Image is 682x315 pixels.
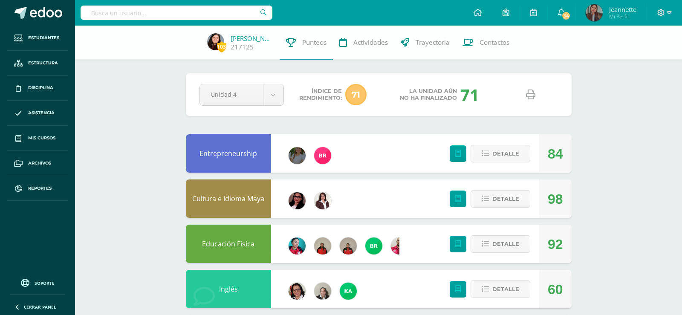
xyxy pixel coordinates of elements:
[7,76,68,101] a: Disciplina
[7,26,68,51] a: Estudiantes
[28,60,58,66] span: Estructura
[202,239,254,249] a: Educación Física
[28,135,55,142] span: Mis cursos
[186,179,271,218] div: Cultura e Idioma Maya
[7,101,68,126] a: Asistencia
[471,235,530,253] button: Detalle
[333,26,394,60] a: Actividades
[199,149,257,158] a: Entrepreneurship
[302,38,327,47] span: Punteos
[28,110,55,116] span: Asistencia
[480,38,509,47] span: Contactos
[28,185,52,192] span: Reportes
[492,191,519,207] span: Detalle
[609,5,636,14] span: Jeannette
[314,192,331,209] img: db868cb9cc9438b4167fa9a6e90e350f.png
[492,236,519,252] span: Detalle
[365,237,382,254] img: 7976fc47626adfddeb45c36bac81a772.png
[460,84,479,106] div: 71
[231,43,254,52] a: 217125
[7,51,68,76] a: Estructura
[400,88,457,101] span: La unidad aún no ha finalizado
[231,34,273,43] a: [PERSON_NAME]
[7,151,68,176] a: Archivos
[314,237,331,254] img: d4deafe5159184ad8cadd3f58d7b9740.png
[492,281,519,297] span: Detalle
[471,280,530,298] button: Detalle
[192,194,264,203] a: Cultura e Idioma Maya
[219,284,238,294] a: Inglés
[299,88,342,101] span: Índice de Rendimiento:
[340,283,357,300] img: a64c3460752fcf2c5e8663a69b02fa63.png
[394,26,456,60] a: Trayectoria
[207,33,224,50] img: c386ce8bf4c297dde1f350c33e26d41b.png
[81,6,272,20] input: Busca un usuario...
[548,180,563,218] div: 98
[289,283,306,300] img: 2ca4f91e2a017358137dd701126cf722.png
[200,84,283,105] a: Unidad 4
[35,280,55,286] span: Soporte
[609,13,636,20] span: Mi Perfil
[340,237,357,254] img: 139d064777fbe6bf61491abfdba402ef.png
[28,84,53,91] span: Disciplina
[211,84,252,104] span: Unidad 4
[217,41,226,52] span: 103
[314,147,331,164] img: fdc339628fa4f38455708ea1af2929a7.png
[289,237,306,254] img: 4042270918fd6b5921d0ca12ded71c97.png
[10,277,65,288] a: Soporte
[24,304,56,310] span: Cerrar panel
[548,270,563,309] div: 60
[186,270,271,308] div: Inglés
[391,237,408,254] img: 720c24124c15ba549e3e394e132c7bff.png
[186,225,271,263] div: Educación Física
[280,26,333,60] a: Punteos
[548,135,563,173] div: 84
[471,190,530,208] button: Detalle
[289,147,306,164] img: 076b3c132f3fc5005cda963becdc2081.png
[289,192,306,209] img: 1c3ed0363f92f1cd3aaa9c6dc44d1b5b.png
[492,146,519,162] span: Detalle
[314,283,331,300] img: 525b25e562e1b2fd5211d281b33393db.png
[28,160,51,167] span: Archivos
[586,4,603,21] img: e0e3018be148909e9b9cf69bbfc1c52d.png
[353,38,388,47] span: Actividades
[456,26,516,60] a: Contactos
[345,84,367,105] span: 71
[416,38,450,47] span: Trayectoria
[561,11,571,20] span: 34
[7,176,68,201] a: Reportes
[471,145,530,162] button: Detalle
[548,225,563,263] div: 92
[28,35,59,41] span: Estudiantes
[7,126,68,151] a: Mis cursos
[186,134,271,173] div: Entrepreneurship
